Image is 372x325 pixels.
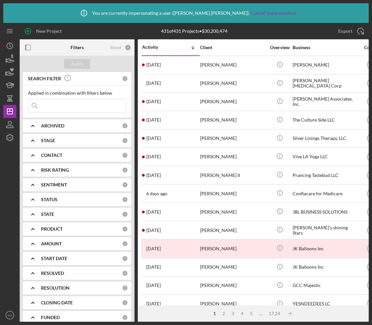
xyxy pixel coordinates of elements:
[200,45,266,50] div: Client
[76,5,296,21] div: You are currently impersonating a user ( [PERSON_NAME] [PERSON_NAME] ).
[146,228,161,233] time: 2025-08-07 00:13
[210,311,219,316] div: 1
[293,111,358,129] div: The Culture Side LLC
[293,148,358,165] div: Vive LA Yoga LLC
[41,123,64,128] b: ARCHIVED
[267,45,292,50] div: Overview
[41,226,63,232] b: PRODUCT
[161,29,227,34] div: 431 of 431 Projects • $30,200,474
[200,221,266,239] div: [PERSON_NAME]
[122,285,128,291] div: 0
[256,311,265,316] div: ...
[122,152,128,158] div: 0
[122,167,128,173] div: 0
[293,166,358,184] div: Prancing Tastebud LLC
[71,45,84,50] b: Filters
[293,93,358,110] div: [PERSON_NAME] Associates, Inc.
[247,311,256,316] div: 5
[200,130,266,147] div: [PERSON_NAME]
[146,117,161,123] time: 2025-08-14 16:53
[122,270,128,276] div: 0
[122,76,128,82] div: 0
[338,25,352,38] div: Export
[41,138,55,143] b: STAGE
[64,59,90,69] button: Apply
[293,45,358,50] div: Business
[41,271,64,276] b: RESOLVED
[293,277,358,294] div: GCC Majestic
[293,75,358,92] div: [PERSON_NAME] [MEDICAL_DATA] Corp
[293,258,358,276] div: JK Balloons Inc
[200,56,266,74] div: [PERSON_NAME]
[122,123,128,129] div: 0
[200,148,266,165] div: [PERSON_NAME]
[41,285,70,291] b: RESOLUTION
[71,59,83,69] div: Apply
[41,212,54,217] b: STATE
[122,226,128,232] div: 0
[293,240,358,257] div: JK Balloons Inc
[125,44,131,51] div: 0
[146,246,161,251] time: 2025-08-05 17:00
[200,203,266,220] div: [PERSON_NAME]
[200,185,266,202] div: [PERSON_NAME]
[200,295,266,313] div: [PERSON_NAME]
[146,264,161,270] time: 2025-08-05 17:00
[293,56,358,74] div: [PERSON_NAME]
[41,153,62,158] b: CONTACT
[332,25,369,38] button: Export
[41,256,67,261] b: START DATE
[142,45,171,50] div: Activity
[41,315,60,320] b: FUNDED
[219,311,228,316] div: 2
[146,154,161,159] time: 2025-08-13 17:31
[41,197,57,202] b: STATUS
[146,136,161,141] time: 2025-08-13 19:02
[265,311,283,316] div: 17.24
[146,173,161,178] time: 2025-08-13 16:39
[28,76,61,81] b: SEARCH FILTER
[8,314,12,317] text: AD
[146,191,167,196] time: 2025-08-12 00:29
[293,185,358,202] div: Confiacare for Medicare
[146,62,161,67] time: 2025-08-16 01:09
[200,166,266,184] div: [PERSON_NAME] II
[41,241,62,246] b: AMOUNT
[200,258,266,276] div: [PERSON_NAME]
[28,90,126,96] div: Applied in combination with filters below
[122,138,128,143] div: 0
[122,182,128,188] div: 0
[36,25,62,38] div: New Project
[146,209,161,215] time: 2025-08-08 19:55
[122,315,128,320] div: 0
[200,75,266,92] div: [PERSON_NAME]
[200,277,266,294] div: [PERSON_NAME]
[293,221,358,239] div: [PERSON_NAME]’s shining Stars
[146,99,161,104] time: 2025-08-14 22:07
[238,311,247,316] div: 4
[122,256,128,261] div: 0
[251,10,296,16] a: Cancel Impersonation
[293,130,358,147] div: Silver Linings Therapy, LLC
[41,300,73,305] b: CLOSING DATE
[200,111,266,129] div: [PERSON_NAME]
[293,203,358,220] div: JBL BUSINESS SOLUTIONS
[122,211,128,217] div: 0
[146,283,161,288] time: 2025-08-05 01:02
[41,167,69,173] b: RISK RATING
[200,93,266,110] div: [PERSON_NAME]
[3,309,16,322] button: AD
[41,182,67,187] b: SENTIMENT
[228,311,238,316] div: 3
[200,240,266,257] div: [PERSON_NAME]
[20,25,68,38] button: New Project
[110,45,121,50] div: Reset
[122,241,128,247] div: 0
[122,300,128,306] div: 0
[293,295,358,313] div: YESNDEEDEES LC
[122,197,128,202] div: 0
[146,81,161,86] time: 2025-08-14 22:55
[146,301,161,306] time: 2025-08-05 00:39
